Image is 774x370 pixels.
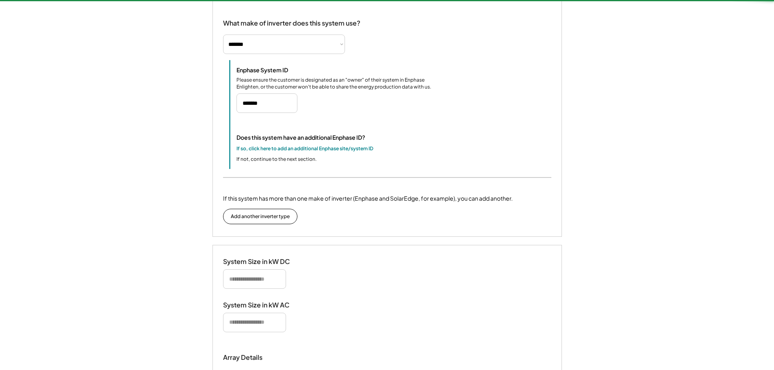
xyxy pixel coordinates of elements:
[236,133,365,142] div: Does this system have an additional Enphase ID?
[223,301,304,309] div: System Size in kW AC
[223,209,297,224] button: Add another inverter type
[223,353,264,362] div: Array Details
[223,257,304,266] div: System Size in kW DC
[223,194,513,203] div: If this system has more than one make of inverter (Enphase and SolarEdge, for example), you can a...
[236,77,440,91] div: Please ensure the customer is designated as an "owner" of their system in Enphase Enlighten, or t...
[236,156,317,163] div: If not, continue to the next section.
[236,145,373,152] div: If so, click here to add an additional Enphase site/system ID
[223,11,360,29] div: What make of inverter does this system use?
[236,66,318,74] div: Enphase System ID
